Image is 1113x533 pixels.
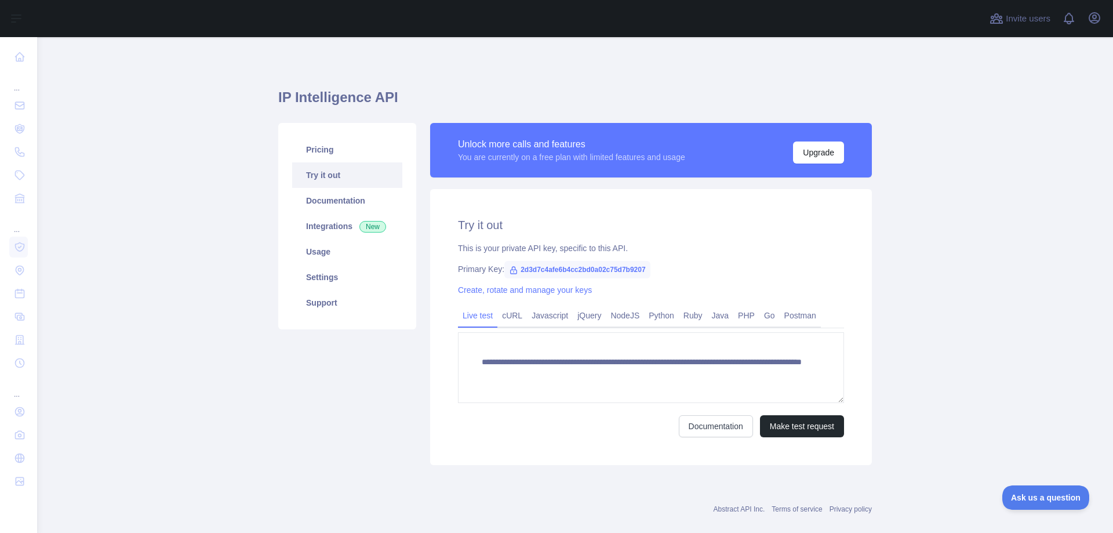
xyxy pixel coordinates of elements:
[9,211,28,234] div: ...
[278,88,872,116] h1: IP Intelligence API
[292,290,402,316] a: Support
[606,306,644,325] a: NodeJS
[458,285,592,295] a: Create, rotate and manage your keys
[292,188,402,213] a: Documentation
[9,70,28,93] div: ...
[292,264,402,290] a: Settings
[292,239,402,264] a: Usage
[458,242,844,254] div: This is your private API key, specific to this API.
[707,306,734,325] a: Java
[1002,485,1090,510] iframe: Toggle Customer Support
[760,415,844,437] button: Make test request
[504,261,650,278] span: 2d3d7c4afe6b4cc2bd0a02c75d7b9207
[497,306,527,325] a: cURL
[1006,12,1050,26] span: Invite users
[772,505,822,513] a: Terms of service
[292,213,402,239] a: Integrations New
[714,505,765,513] a: Abstract API Inc.
[359,221,386,233] span: New
[679,415,753,437] a: Documentation
[573,306,606,325] a: jQuery
[458,217,844,233] h2: Try it out
[458,306,497,325] a: Live test
[458,263,844,275] div: Primary Key:
[759,306,780,325] a: Go
[292,137,402,162] a: Pricing
[458,151,685,163] div: You are currently on a free plan with limited features and usage
[527,306,573,325] a: Javascript
[644,306,679,325] a: Python
[458,137,685,151] div: Unlock more calls and features
[987,9,1053,28] button: Invite users
[733,306,759,325] a: PHP
[780,306,821,325] a: Postman
[793,142,844,164] button: Upgrade
[292,162,402,188] a: Try it out
[679,306,707,325] a: Ruby
[9,376,28,399] div: ...
[830,505,872,513] a: Privacy policy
